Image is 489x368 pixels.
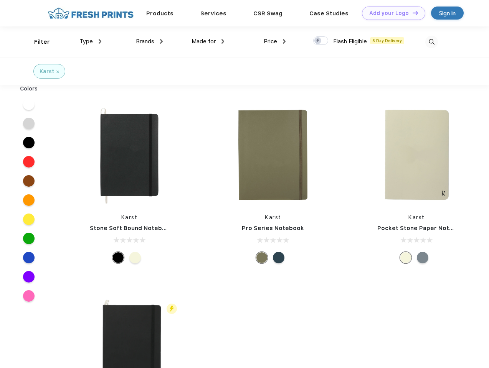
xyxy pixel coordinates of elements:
[56,71,59,73] img: filter_cancel.svg
[160,39,163,44] img: dropdown.png
[370,37,404,44] span: 5 Day Delivery
[253,10,282,17] a: CSR Swag
[40,67,54,76] div: Karst
[417,252,428,263] div: Gray
[221,39,224,44] img: dropdown.png
[377,225,468,232] a: Pocket Stone Paper Notebook
[129,252,141,263] div: Beige
[408,214,425,220] a: Karst
[34,38,50,46] div: Filter
[425,36,438,48] img: desktop_search.svg
[136,38,154,45] span: Brands
[121,214,138,220] a: Karst
[265,214,281,220] a: Karst
[333,38,367,45] span: Flash Eligible
[79,38,93,45] span: Type
[283,39,286,44] img: dropdown.png
[78,104,180,206] img: func=resize&h=266
[439,9,456,18] div: Sign in
[413,11,418,15] img: DT
[222,104,324,206] img: func=resize&h=266
[14,85,44,93] div: Colors
[112,252,124,263] div: Black
[192,38,216,45] span: Made for
[146,10,173,17] a: Products
[256,252,268,263] div: Olive
[90,225,173,232] a: Stone Soft Bound Notebook
[369,10,409,16] div: Add your Logo
[431,7,464,20] a: Sign in
[273,252,284,263] div: Navy
[264,38,277,45] span: Price
[366,104,468,206] img: func=resize&h=266
[200,10,226,17] a: Services
[400,252,411,263] div: Beige
[99,39,101,44] img: dropdown.png
[167,304,177,314] img: flash_active_toggle.svg
[46,7,136,20] img: fo%20logo%202.webp
[242,225,304,232] a: Pro Series Notebook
